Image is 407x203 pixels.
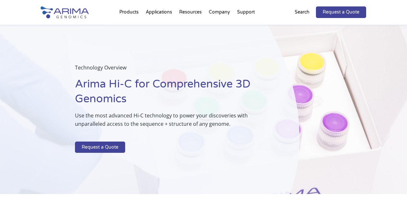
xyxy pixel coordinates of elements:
img: Arima-Genomics-logo [41,6,89,18]
a: Request a Quote [75,142,125,153]
h1: Arima Hi-C for Comprehensive 3D Genomics [75,77,268,111]
p: Search [295,8,310,16]
a: Request a Quote [316,6,366,18]
p: Technology Overview [75,63,268,77]
p: Use the most advanced Hi-C technology to power your discoveries with unparalleled access to the s... [75,111,268,133]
